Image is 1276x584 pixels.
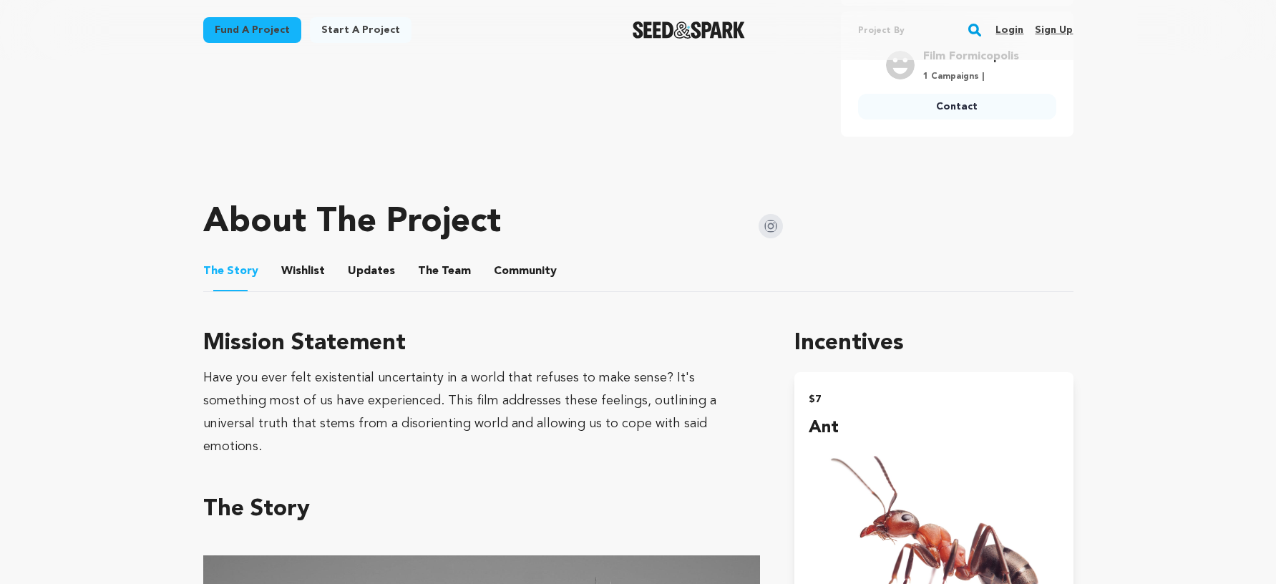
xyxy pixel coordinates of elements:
a: Contact [858,94,1056,120]
a: Start a project [310,17,411,43]
h1: About The Project [203,205,501,240]
h2: $7 [809,389,1058,409]
h3: Mission Statement [203,326,761,361]
h1: Incentives [794,326,1073,361]
img: user.png [886,51,915,79]
img: Seed&Spark Logo Dark Mode [633,21,745,39]
a: Login [995,19,1023,42]
span: Community [494,263,557,280]
span: Updates [348,263,395,280]
img: Seed&Spark Instagram Icon [759,214,783,238]
h3: The Story [203,492,761,527]
p: 1 Campaigns | [923,71,1019,82]
span: Wishlist [281,263,325,280]
span: Story [203,263,258,280]
h4: Ant [809,415,1058,441]
a: Sign up [1035,19,1073,42]
div: Have you ever felt existential uncertainty in a world that refuses to make sense? It's something ... [203,366,761,458]
a: Fund a project [203,17,301,43]
span: The [418,263,439,280]
a: Seed&Spark Homepage [633,21,745,39]
span: The [203,263,224,280]
span: Team [418,263,471,280]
